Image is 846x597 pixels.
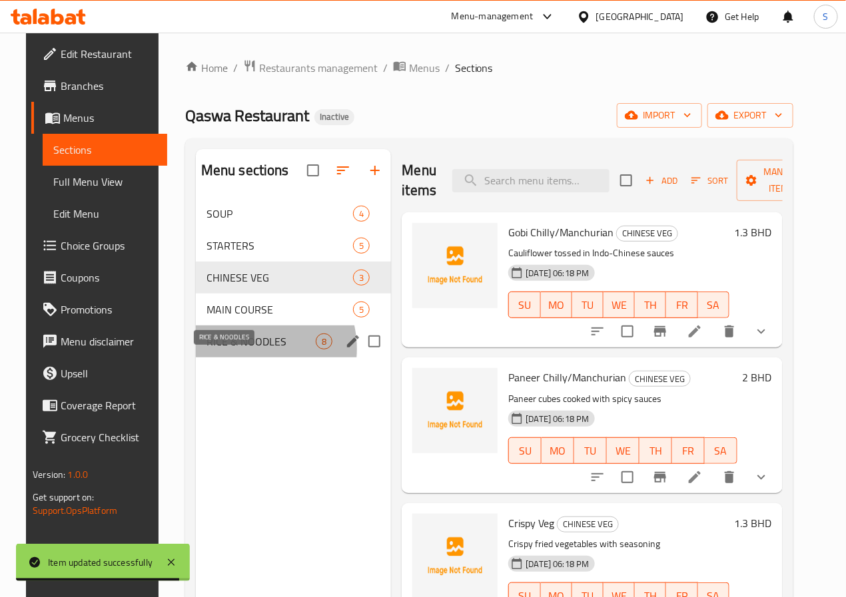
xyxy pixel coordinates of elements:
span: Menus [409,60,440,76]
div: items [353,238,370,254]
button: WE [604,292,635,318]
span: SU [514,296,535,315]
span: Menus [63,110,157,126]
span: SA [703,296,724,315]
span: Sort items [683,170,737,191]
div: Menu-management [452,9,534,25]
a: Coverage Report [31,389,167,421]
span: [DATE] 06:18 PM [520,558,594,570]
div: CHINESE VEG3 [196,262,392,294]
span: Choice Groups [61,238,157,254]
span: import [628,107,691,124]
a: Coupons [31,262,167,294]
a: Upsell [31,357,167,389]
span: export [718,107,783,124]
a: Support.OpsPlatform [33,502,117,519]
span: Paneer Chilly/Manchurian [508,367,626,387]
p: Cauliflower tossed in Indo-Chinese sauces [508,245,729,262]
button: delete [713,461,745,493]
span: WE [609,296,630,315]
a: Edit Menu [43,198,167,230]
p: Crispy fried vegetables with seasoning [508,536,729,552]
div: STARTERS5 [196,230,392,262]
div: [GEOGRAPHIC_DATA] [596,9,684,24]
span: MAIN COURSE [207,301,354,317]
a: Edit menu item [687,469,703,485]
div: SOUP [207,206,354,222]
button: show more [745,315,777,347]
span: Qaswa Restaurant [185,100,309,130]
a: Choice Groups [31,230,167,262]
span: SU [514,441,536,461]
button: Add [640,170,683,191]
div: items [353,301,370,317]
span: Sort sections [327,154,359,186]
div: items [353,206,370,222]
span: Upsell [61,365,157,381]
span: Version: [33,466,65,483]
span: Grocery Checklist [61,429,157,445]
h6: 2 BHD [743,368,772,387]
span: SA [710,441,732,461]
span: TH [640,296,661,315]
span: [DATE] 06:18 PM [520,267,594,280]
input: search [452,169,610,192]
div: CHINESE VEG [207,270,354,286]
a: Sections [43,134,167,166]
span: 1.0.0 [68,466,89,483]
span: S [823,9,829,24]
span: Sections [53,142,157,158]
img: Gobi Chilly/Manchurian [412,223,498,308]
a: Promotions [31,294,167,325]
span: Branches [61,78,157,94]
span: Select to update [614,317,641,345]
span: Sort [691,173,728,188]
button: sort-choices [582,315,614,347]
button: TH [635,292,666,318]
span: Add item [640,170,683,191]
div: CHINESE VEG [629,371,691,387]
span: CHINESE VEG [558,516,618,532]
a: Grocery Checklist [31,421,167,453]
button: export [707,103,793,128]
button: FR [666,292,697,318]
h6: 1.3 BHD [735,223,772,242]
span: Edit Restaurant [61,46,157,62]
span: 5 [354,303,369,316]
span: Restaurants management [259,60,378,76]
a: Branches [31,70,167,102]
button: Sort [688,170,731,191]
nav: Menu sections [196,192,392,363]
span: TU [578,296,598,315]
span: STARTERS [207,238,354,254]
button: MO [541,292,572,318]
a: Full Menu View [43,166,167,198]
a: Edit Restaurant [31,38,167,70]
span: Promotions [61,301,157,317]
button: Branch-specific-item [644,461,676,493]
button: TH [639,437,672,464]
h2: Menu items [402,160,436,200]
span: TH [645,441,667,461]
a: Menu disclaimer [31,325,167,357]
button: SA [698,292,729,318]
span: FR [677,441,699,461]
svg: Show Choices [753,469,769,485]
button: import [617,103,702,128]
div: MAIN COURSE5 [196,294,392,325]
span: Crispy Veg [508,513,554,533]
button: SA [705,437,737,464]
h6: 1.3 BHD [735,514,772,532]
div: items [353,270,370,286]
span: Add [643,173,679,188]
div: CHINESE VEG [557,516,619,532]
div: CHINESE VEG [616,226,678,242]
button: SU [508,437,542,464]
a: Edit menu item [687,323,703,339]
span: Gobi Chilly/Manchurian [508,222,614,242]
a: Home [185,60,228,76]
span: CHINESE VEG [617,226,677,241]
span: Select section [612,166,640,194]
